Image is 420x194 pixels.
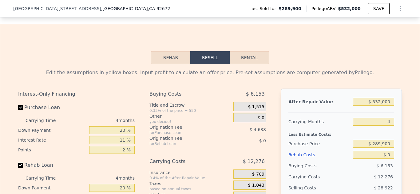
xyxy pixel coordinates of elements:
span: $ 709 [252,172,264,177]
div: Down Payment [18,125,87,135]
div: for Purchase Loan [149,130,218,135]
div: 0.33% of the price + 550 [149,108,231,113]
input: Rehab Loan [18,163,23,168]
div: Purchase Price [288,138,351,149]
button: Show Options [394,2,407,15]
button: Rehab [151,51,190,64]
div: Buying Costs [149,89,218,100]
div: Carrying Costs [149,156,218,167]
div: Taxes [149,181,231,187]
label: Purchase Loan [18,102,87,113]
div: Origination Fee [149,135,218,141]
span: $ 4,638 [249,127,266,132]
div: Title and Escrow [149,102,231,108]
div: Selling Costs [288,182,351,193]
div: Carrying Costs [288,171,327,182]
div: Origination Fee [149,124,218,130]
div: Carrying Months [288,116,351,127]
span: $ 6,153 [377,163,393,168]
div: Carrying Time [26,116,65,125]
span: $ 1,043 [248,183,264,188]
div: 4 months [68,173,135,183]
label: Rehab Loan [18,160,87,171]
div: 4 months [68,116,135,125]
button: Resell [190,51,230,64]
div: Interest Rate [18,135,87,145]
div: Other [149,113,231,119]
div: you decide! [149,119,231,124]
div: Buying Costs [288,160,351,171]
div: Interest-Only Financing [18,89,135,100]
span: $ 6,153 [246,89,265,100]
span: $ 12,276 [374,174,393,179]
div: Down Payment [18,183,87,193]
div: Insurance [149,169,231,176]
div: Points [18,145,87,155]
span: $ 0 [258,115,264,121]
div: for Rehab Loan [149,141,218,146]
span: $ 0 [259,138,266,143]
span: $ 12,276 [243,156,265,167]
span: Last Sold for [249,6,279,12]
span: $ 1,515 [248,104,264,110]
input: Purchase Loan [18,105,23,110]
div: 0.4% of the After Repair Value [149,176,231,181]
span: Pellego ARV [311,6,338,12]
span: $ 28,922 [374,185,393,190]
div: Rehab Costs [288,149,351,160]
span: $532,000 [338,6,361,11]
button: SAVE [368,3,390,14]
div: After Repair Value [288,96,351,107]
span: , CA 92672 [148,6,170,11]
div: Edit the assumptions in yellow boxes. Input profit to calculate an offer price. Pre-set assumptio... [18,69,402,76]
div: Less Estimate Costs: [288,127,394,138]
span: , [GEOGRAPHIC_DATA] [101,6,170,12]
button: Rental [230,51,269,64]
span: $289,900 [279,6,301,12]
div: Carrying Time [26,173,65,183]
div: based on annual taxes [149,187,231,192]
span: [GEOGRAPHIC_DATA][STREET_ADDRESS] [13,6,101,12]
